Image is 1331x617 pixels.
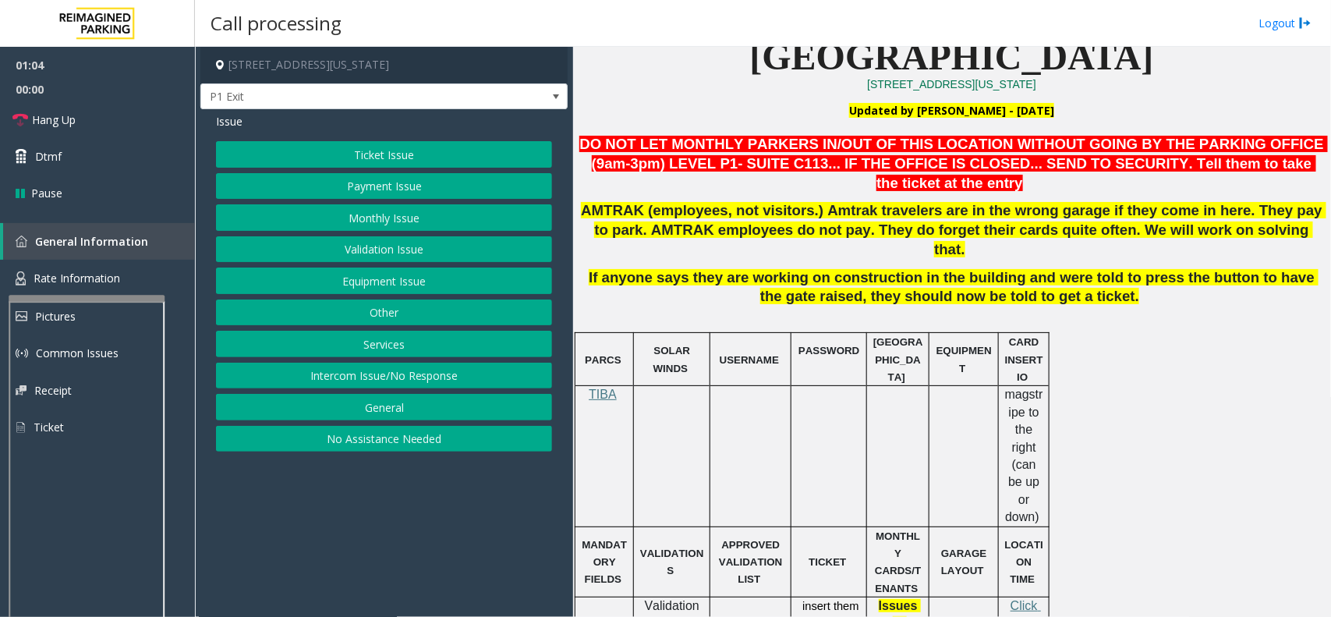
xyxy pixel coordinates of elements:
[34,271,120,285] span: Rate Information
[3,223,195,260] a: General Information
[1299,15,1312,31] img: logout
[16,271,26,285] img: 'icon'
[200,47,568,83] h4: [STREET_ADDRESS][US_STATE]
[35,148,62,165] span: Dtmf
[1005,388,1043,523] span: magstripe to the right (can be up or down)
[216,236,552,263] button: Validation Issue
[941,548,989,576] span: GARAGE LAYOUT
[582,539,627,586] span: MANDATORY FIELDS
[216,394,552,420] button: General
[809,556,846,568] span: TICKET
[216,331,552,357] button: Services
[35,234,148,249] span: General Information
[867,78,1036,90] a: [STREET_ADDRESS][US_STATE]
[579,136,1328,191] span: DO NOT LET MONTHLY PARKERS IN/OUT OF THIS LOCATION WITHOUT GOING BY THE PARKING OFFICE (9am-3pm) ...
[1005,539,1044,586] span: LOCATION TIME
[216,173,552,200] button: Payment Issue
[1005,336,1043,383] span: CARD INSERTIO
[849,103,1054,118] font: Updated by [PERSON_NAME] - [DATE]
[216,268,552,294] button: Equipment Issue
[31,185,62,201] span: Pause
[585,354,621,366] span: PARCS
[640,548,703,576] span: VALIDATIONS
[216,363,552,389] button: Intercom Issue/No Response
[216,113,242,129] span: Issue
[719,539,785,586] span: APPROVED VALIDATION LIST
[201,84,494,109] span: P1 Exit
[16,236,27,247] img: 'icon'
[216,300,552,326] button: Other
[589,388,617,401] a: TIBA
[653,345,693,374] span: SOLAR WINDS
[875,530,921,594] span: MONTHLY CARDS/TENANTS
[216,204,552,231] button: Monthly Issue
[720,354,779,366] span: USERNAME
[581,202,1326,257] span: AMTRAK (employees, not visitors.) Amtrak travelers are in the wrong garage if they come in here. ...
[216,426,552,452] button: No Assistance Needed
[203,4,349,42] h3: Call processing
[1258,15,1312,31] a: Logout
[936,345,992,374] span: EQUIPMENT
[216,141,552,168] button: Ticket Issue
[873,336,923,383] span: [GEOGRAPHIC_DATA]
[798,345,860,356] span: PASSWORD
[32,112,76,128] span: Hang Up
[589,269,1319,305] span: If anyone says they are working on construction in the building and were told to press the button...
